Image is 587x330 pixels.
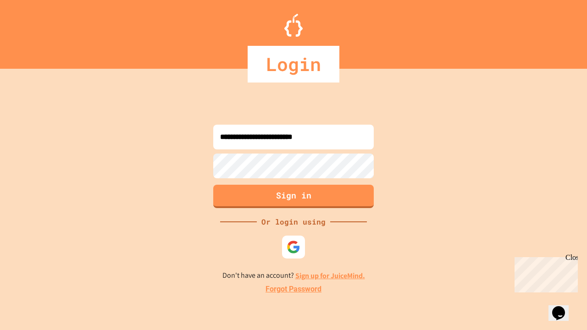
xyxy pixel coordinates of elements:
iframe: chat widget [511,253,578,292]
a: Forgot Password [266,284,321,295]
div: Or login using [257,216,330,227]
button: Sign in [213,185,374,208]
div: Login [248,46,339,82]
img: Logo.svg [284,14,303,37]
iframe: chat widget [548,293,578,321]
img: google-icon.svg [287,240,300,254]
p: Don't have an account? [222,270,365,281]
a: Sign up for JuiceMind. [295,271,365,280]
div: Chat with us now!Close [4,4,63,58]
